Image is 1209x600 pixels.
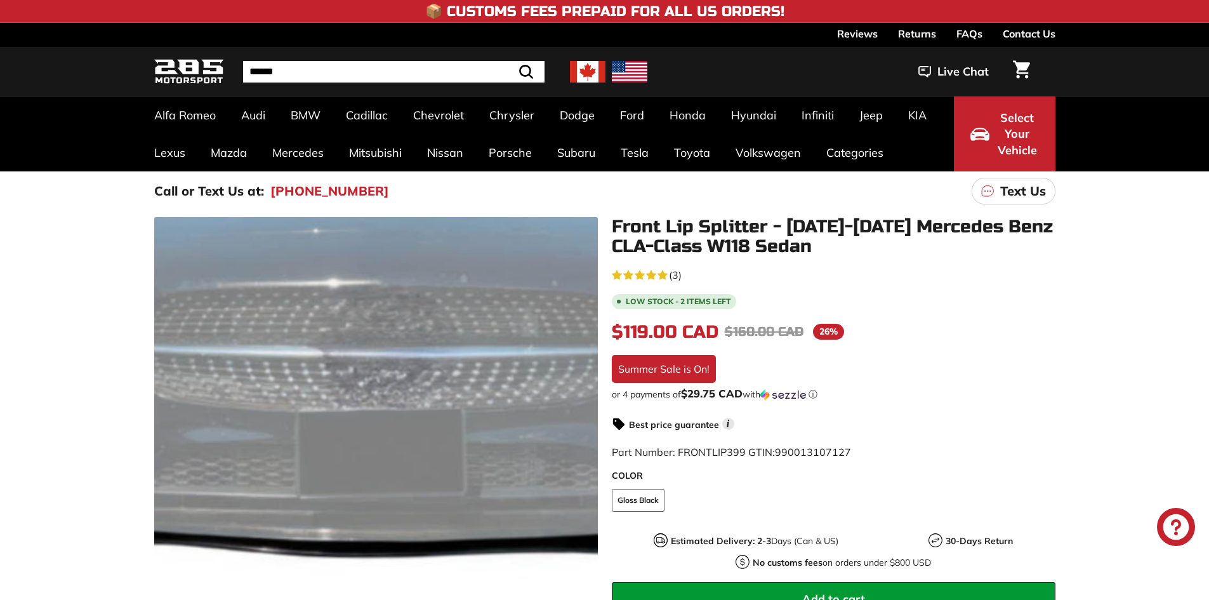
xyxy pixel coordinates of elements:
[813,324,844,340] span: 26%
[946,535,1013,547] strong: 30-Days Return
[228,97,278,134] a: Audi
[722,418,734,430] span: i
[725,324,803,340] span: $160.00 CAD
[198,134,260,171] a: Mazda
[1000,182,1046,201] p: Text Us
[669,267,682,283] span: (3)
[629,419,719,430] strong: Best price guarantee
[814,134,896,171] a: Categories
[898,23,936,44] a: Returns
[612,446,851,458] span: Part Number: FRONTLIP399 GTIN:
[775,446,851,458] span: 990013107127
[612,388,1055,401] div: or 4 payments of$29.75 CADwithSezzle Click to learn more about Sezzle
[760,389,806,401] img: Sezzle
[753,556,931,570] p: on orders under $800 USD
[278,97,333,134] a: BMW
[607,97,657,134] a: Ford
[414,134,476,171] a: Nissan
[753,557,823,568] strong: No customs fees
[612,266,1055,283] a: 5.0 rating (3 votes)
[612,469,1055,483] label: COLOR
[612,355,716,383] div: Summer Sale is On!
[477,97,547,134] a: Chrysler
[837,23,878,44] a: Reviews
[657,97,718,134] a: Honda
[612,388,1055,401] div: or 4 payments of with
[681,387,743,400] span: $29.75 CAD
[902,56,1005,88] button: Live Chat
[956,23,982,44] a: FAQs
[954,97,1055,171] button: Select Your Vehicle
[937,63,989,80] span: Live Chat
[400,97,477,134] a: Chevrolet
[718,97,789,134] a: Hyundai
[612,321,718,343] span: $119.00 CAD
[425,4,784,19] h4: 📦 Customs Fees Prepaid for All US Orders!
[154,57,224,87] img: Logo_285_Motorsport_areodynamics_components
[1153,508,1199,549] inbox-online-store-chat: Shopify online store chat
[142,134,198,171] a: Lexus
[723,134,814,171] a: Volkswagen
[895,97,939,134] a: KIA
[972,178,1055,204] a: Text Us
[260,134,336,171] a: Mercedes
[243,61,545,83] input: Search
[671,535,838,548] p: Days (Can & US)
[547,97,607,134] a: Dodge
[336,134,414,171] a: Mitsubishi
[671,535,771,547] strong: Estimated Delivery: 2-3
[333,97,400,134] a: Cadillac
[789,97,847,134] a: Infiniti
[1003,23,1055,44] a: Contact Us
[612,217,1055,257] h1: Front Lip Splitter - [DATE]-[DATE] Mercedes Benz CLA-Class W118 Sedan
[1005,50,1038,93] a: Cart
[847,97,895,134] a: Jeep
[996,110,1039,159] span: Select Your Vehicle
[608,134,661,171] a: Tesla
[626,298,731,305] span: Low stock - 2 items left
[545,134,608,171] a: Subaru
[476,134,545,171] a: Porsche
[270,182,389,201] a: [PHONE_NUMBER]
[142,97,228,134] a: Alfa Romeo
[154,182,264,201] p: Call or Text Us at:
[661,134,723,171] a: Toyota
